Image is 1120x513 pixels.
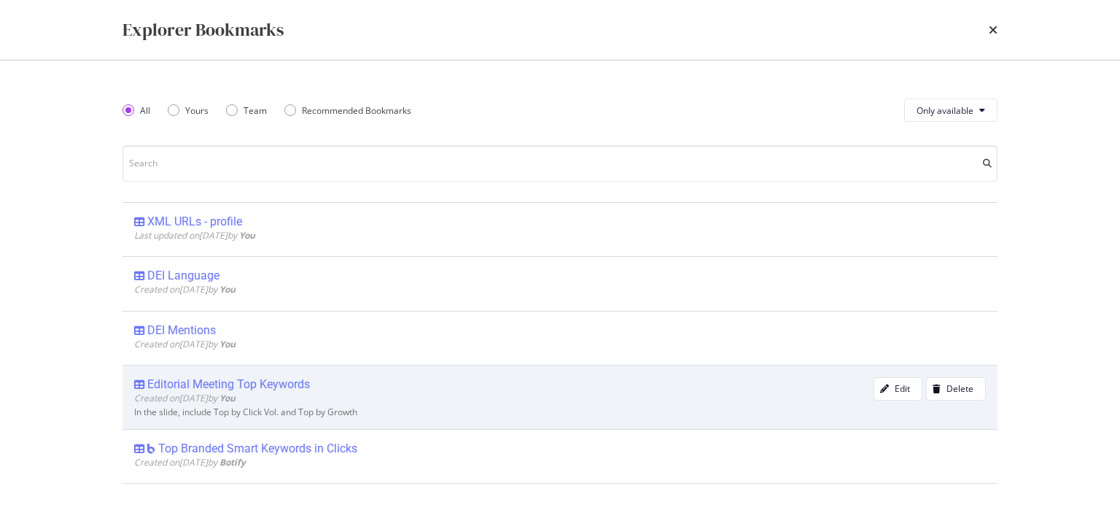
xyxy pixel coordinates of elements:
[185,104,209,117] div: Yours
[134,407,986,417] div: In the slide, include Top by Click Vol. and Top by Growth
[302,104,411,117] div: Recommended Bookmarks
[134,283,236,296] span: Created on [DATE] by
[284,104,411,117] div: Recommended Bookmarks
[926,377,986,401] button: Delete
[989,18,997,42] div: times
[239,229,255,242] b: You
[134,229,255,242] span: Last updated on [DATE] by
[168,104,209,117] div: Yours
[134,456,246,468] span: Created on [DATE] by
[917,104,973,117] span: Only available
[874,377,922,401] button: Edit
[147,215,242,229] div: XML URLs - profile
[140,104,150,117] div: All
[147,269,219,283] div: DEI Language
[219,283,236,296] b: You
[244,104,267,117] div: Team
[219,456,246,468] b: Botify
[946,382,973,395] div: Delete
[895,382,910,395] div: Edit
[158,441,357,456] div: Top Branded Smart Keywords in Clicks
[904,99,997,122] button: Only available
[122,145,997,182] input: Search
[226,104,267,117] div: Team
[219,392,236,404] b: You
[219,338,236,350] b: You
[147,323,216,338] div: DEI Mentions
[122,18,284,42] div: Explorer Bookmarks
[134,338,236,350] span: Created on [DATE] by
[122,104,150,117] div: All
[134,392,236,404] span: Created on [DATE] by
[147,377,310,392] div: Editorial Meeting Top Keywords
